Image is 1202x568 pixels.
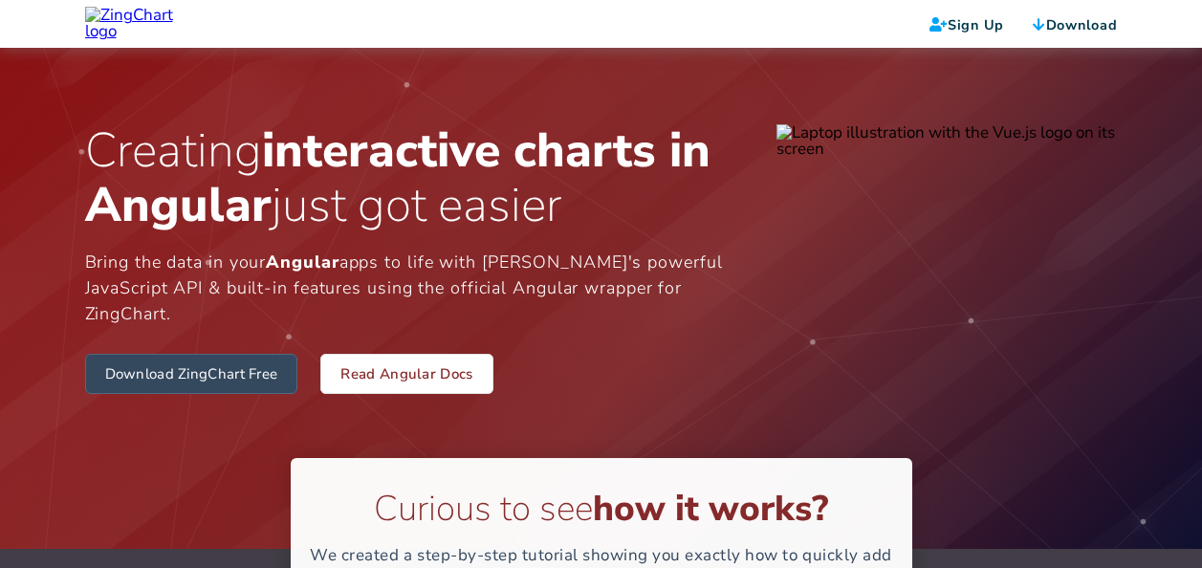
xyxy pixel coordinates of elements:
[266,251,339,273] strong: Angular
[776,124,1117,157] img: Laptop illustration with the Vue.js logo on its screen
[1033,15,1118,34] a: Download
[85,250,730,327] p: Bring the data in your apps to life with [PERSON_NAME]'s powerful JavaScript API & built-in featu...
[593,485,828,533] strong: how it works?
[85,124,730,232] h1: Creating just got easier
[85,7,197,28] a: Return to the ZingChart homepage
[929,15,1004,34] a: Sign Up
[85,118,710,238] strong: interactive charts in Angular
[310,492,893,527] h2: Curious to see
[320,354,492,394] a: Read Angular Docs
[85,354,298,394] a: Download ZingChart Free
[85,7,197,39] img: ZingChart logo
